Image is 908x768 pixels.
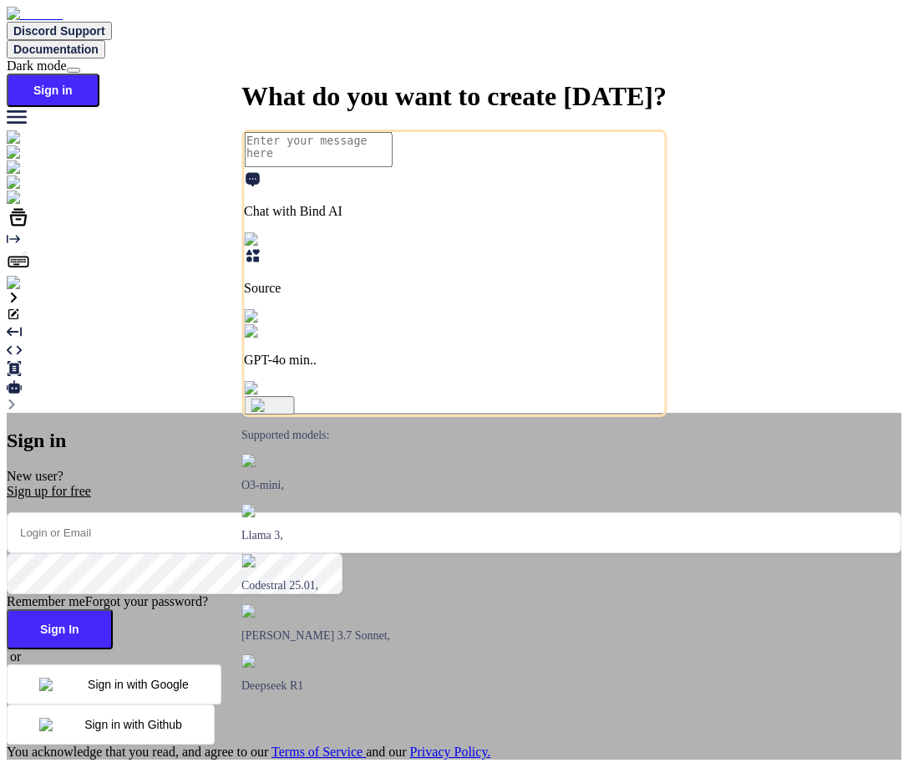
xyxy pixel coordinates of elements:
p: Codestral 25.01, [241,579,667,593]
span: Dark mode [7,58,67,73]
img: chat [7,130,43,145]
img: github [39,718,84,731]
p: Deepseek R1 [241,679,667,693]
img: darkCloudIdeIcon [7,191,117,206]
a: Privacy Policy. [410,745,491,759]
img: attachment [244,381,316,396]
img: Llama2 [241,504,291,517]
div: You acknowledge that you read, and agree to our and our [7,745,901,760]
p: Llama 3, [241,529,667,542]
input: Login or Email [7,512,901,553]
img: GPT-4 [241,454,286,467]
img: claude [241,604,286,618]
button: Discord Support [7,22,112,40]
div: Sign up for free [7,484,901,499]
p: Supported models: [241,429,667,442]
span: What do you want to create [DATE]? [241,81,667,111]
a: Terms of Service [271,745,366,759]
button: Sign in [7,74,99,107]
img: Pick Tools [244,232,313,247]
span: Documentation [13,43,99,56]
span: Remember me [7,594,85,608]
img: chat [7,160,43,175]
img: google [39,678,88,691]
button: Sign in with Google [7,664,221,704]
button: Sign in with Github [7,704,215,745]
img: githubLight [7,175,84,191]
h2: Sign in [7,430,901,452]
span: Forgot your password? [85,594,208,608]
button: Sign In [7,609,113,649]
img: claude [241,654,286,668]
img: Mistral-AI [241,554,305,567]
img: signin [7,276,53,291]
p: Chat with Bind AI [244,204,664,219]
p: Source [244,281,664,296]
span: or [10,649,21,664]
p: [PERSON_NAME] 3.7 Sonnet, [241,629,667,643]
span: Discord Support [13,24,105,38]
p: O3-mini, [241,479,667,492]
button: Documentation [7,40,105,58]
img: Pick Models [244,309,324,324]
p: New user? [7,469,901,499]
img: Bind AI [7,7,63,22]
img: ai-studio [7,145,67,160]
img: icon [251,399,288,412]
p: GPT-4o min.. [244,353,664,368]
img: GPT-4o mini [244,324,327,339]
